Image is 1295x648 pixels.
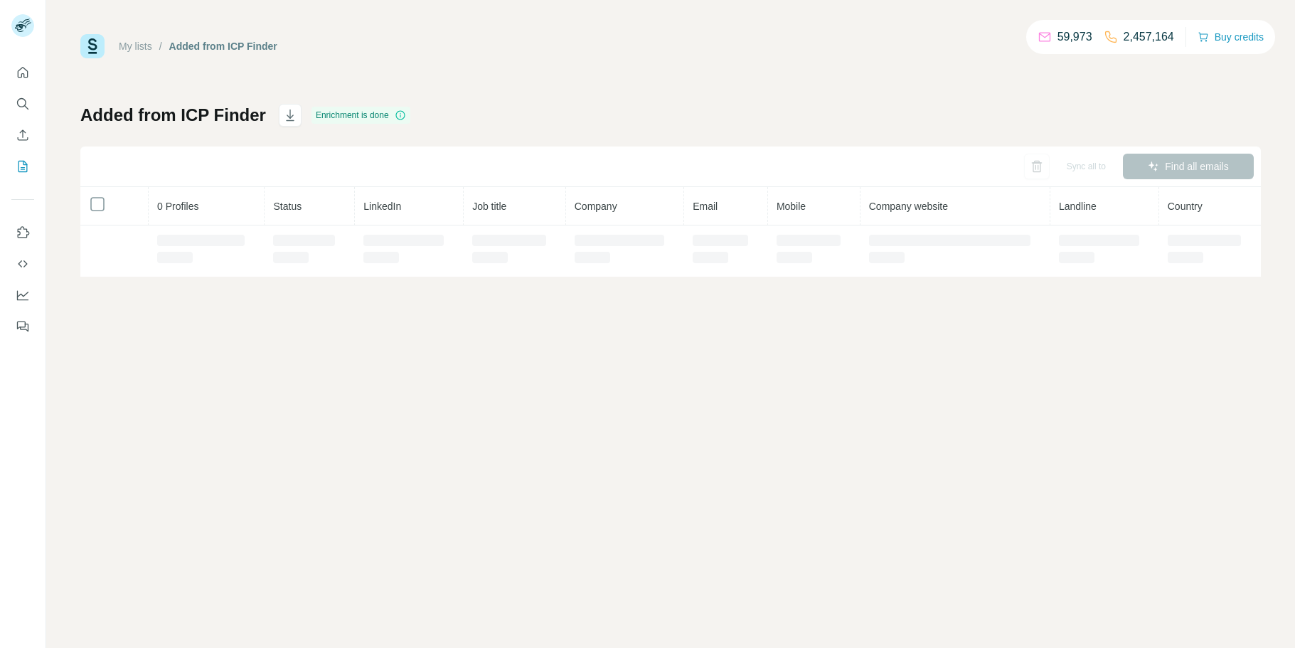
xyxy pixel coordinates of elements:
button: My lists [11,154,34,179]
li: / [159,39,162,53]
button: Buy credits [1198,27,1264,47]
span: Country [1168,201,1203,212]
span: Job title [472,201,506,212]
button: Quick start [11,60,34,85]
span: Mobile [777,201,806,212]
button: Feedback [11,314,34,339]
button: Use Surfe on LinkedIn [11,220,34,245]
img: Surfe Logo [80,34,105,58]
button: Search [11,91,34,117]
span: Landline [1059,201,1097,212]
a: My lists [119,41,152,52]
button: Use Surfe API [11,251,34,277]
p: 2,457,164 [1124,28,1174,46]
span: 0 Profiles [157,201,198,212]
span: Email [693,201,718,212]
span: Company [575,201,617,212]
button: Dashboard [11,282,34,308]
h1: Added from ICP Finder [80,104,266,127]
button: Enrich CSV [11,122,34,148]
span: Status [273,201,302,212]
p: 59,973 [1057,28,1092,46]
span: LinkedIn [363,201,401,212]
span: Company website [869,201,948,212]
div: Enrichment is done [311,107,410,124]
div: Added from ICP Finder [169,39,277,53]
